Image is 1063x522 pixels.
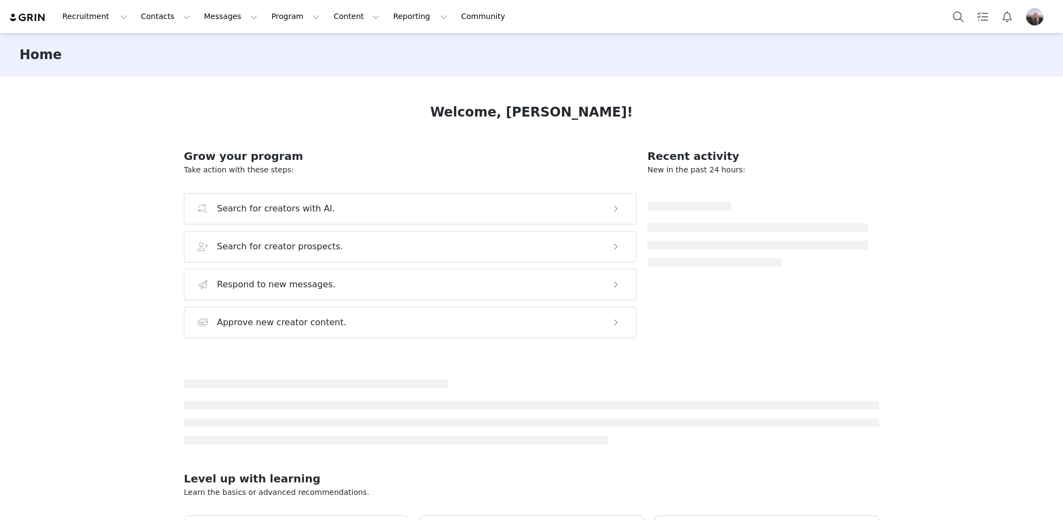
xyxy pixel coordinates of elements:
[327,4,386,29] button: Content
[184,269,637,300] button: Respond to new messages.
[184,193,637,224] button: Search for creators with AI.
[135,4,197,29] button: Contacts
[387,4,454,29] button: Reporting
[184,307,637,338] button: Approve new creator content.
[1020,8,1054,25] button: Profile
[184,471,879,487] h2: Level up with learning
[946,4,970,29] button: Search
[648,164,868,176] p: New in the past 24 hours:
[56,4,134,29] button: Recruitment
[971,4,995,29] a: Tasks
[9,12,47,23] img: grin logo
[217,316,347,329] h3: Approve new creator content.
[454,4,516,29] a: Community
[184,487,879,498] p: Learn the basics or advanced recommendations.
[648,148,868,164] h2: Recent activity
[197,4,264,29] button: Messages
[265,4,326,29] button: Program
[217,202,335,215] h3: Search for creators with AI.
[20,45,62,65] h3: Home
[217,278,336,291] h3: Respond to new messages.
[217,240,343,253] h3: Search for creator prospects.
[184,148,637,164] h2: Grow your program
[184,164,637,176] p: Take action with these steps:
[430,102,633,122] h1: Welcome, [PERSON_NAME]!
[184,231,637,262] button: Search for creator prospects.
[1026,8,1043,25] img: 95cbd3d1-fbcc-49f3-bd8f-74b2689ed902.jpg
[995,4,1019,29] button: Notifications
